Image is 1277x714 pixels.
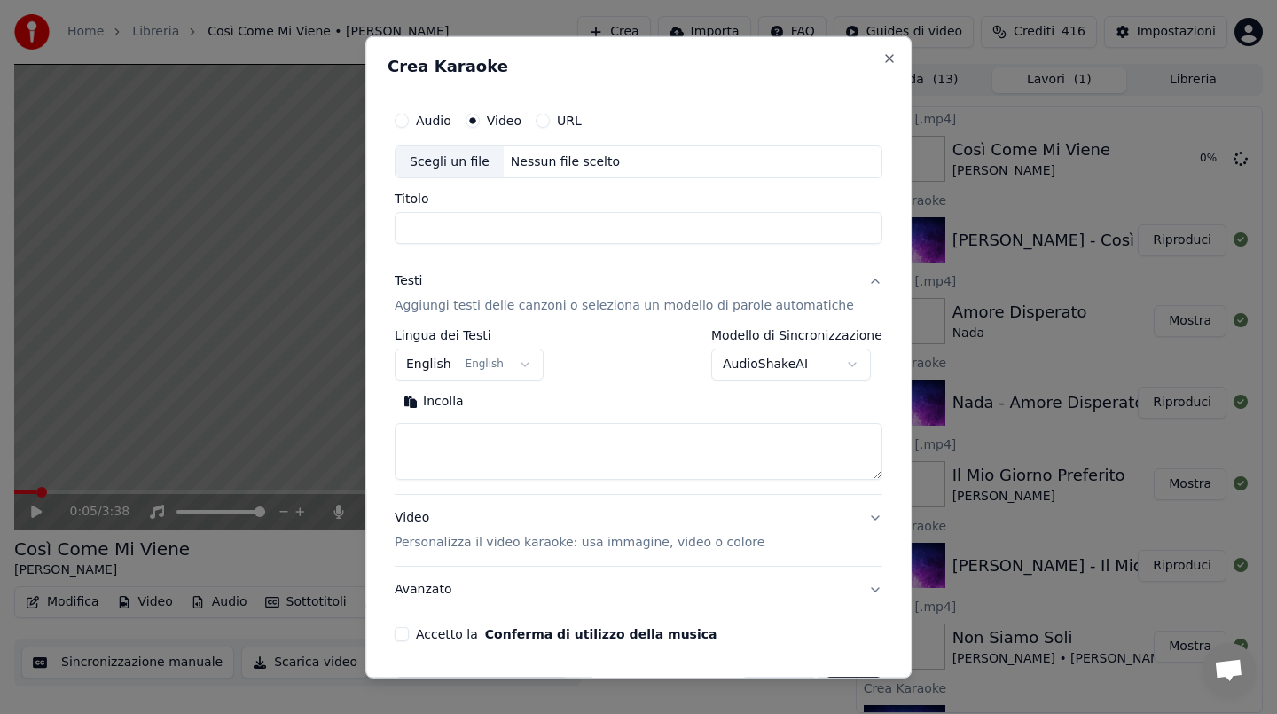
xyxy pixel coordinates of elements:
div: Testi [395,272,422,290]
button: Annulla [741,677,819,709]
button: Avanzato [395,567,882,613]
button: Crea [826,677,882,709]
label: Audio [416,114,451,126]
div: Nessun file scelto [504,153,627,170]
label: URL [557,114,582,126]
label: Titolo [395,192,882,205]
button: Accetto la [485,628,717,640]
button: VideoPersonalizza il video karaoke: usa immagine, video o colore [395,495,882,566]
h2: Crea Karaoke [388,58,889,74]
label: Accetto la [416,628,717,640]
div: Video [395,509,764,552]
button: Incolla [395,388,473,416]
div: Scegli un file [396,145,504,177]
div: TestiAggiungi testi delle canzoni o seleziona un modello di parole automatiche [395,329,882,494]
p: Personalizza il video karaoke: usa immagine, video o colore [395,534,764,552]
p: Aggiungi testi delle canzoni o seleziona un modello di parole automatiche [395,297,854,315]
label: Modello di Sincronizzazione [711,329,882,341]
label: Video [487,114,521,126]
button: TestiAggiungi testi delle canzoni o seleziona un modello di parole automatiche [395,258,882,329]
label: Lingua dei Testi [395,329,544,341]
